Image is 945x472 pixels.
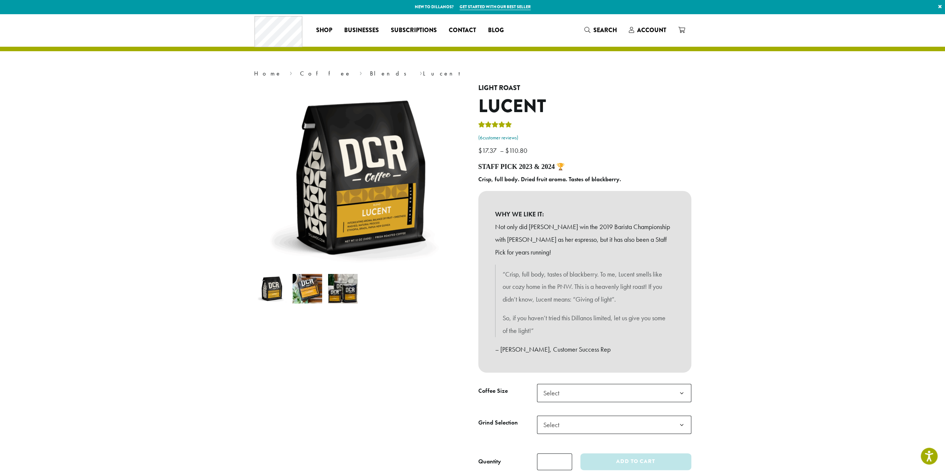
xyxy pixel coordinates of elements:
span: Blog [488,26,504,35]
span: $ [478,146,482,155]
span: Businesses [344,26,379,35]
input: Product quantity [537,453,572,470]
span: Subscriptions [391,26,437,35]
span: Search [593,26,617,34]
span: Account [637,26,666,34]
a: Shop [310,24,338,36]
span: $ [505,146,509,155]
bdi: 110.80 [505,146,529,155]
a: (6customer reviews) [478,134,691,142]
a: Search [578,24,623,36]
span: Select [540,386,567,400]
img: Lucent [257,274,287,303]
div: Rated 5.00 out of 5 [478,120,512,132]
span: Select [537,384,691,402]
bdi: 17.37 [478,146,498,155]
h4: Light Roast [478,84,691,92]
b: Crisp, full body. Dried fruit aroma. Tastes of blackberry. [478,175,621,183]
span: 6 [480,135,483,141]
label: Grind Selection [478,417,537,428]
p: So, if you haven’t tried this Dillanos limited, let us give you some of the light!” [503,312,667,337]
span: › [290,67,292,78]
button: Add to cart [580,453,691,470]
span: – [500,146,504,155]
a: Home [254,70,282,77]
span: Shop [316,26,332,35]
span: Select [540,417,567,432]
label: Coffee Size [478,386,537,397]
a: Get started with our best seller [460,4,531,10]
img: Lucent - Image 3 [328,274,358,303]
div: Quantity [478,457,501,466]
p: “Crisp, full body, tastes of blackberry. To me, Lucent smells like our cozy home in the PNW. This... [503,268,667,306]
a: Coffee [300,70,351,77]
b: WHY WE LIKE IT: [495,208,674,220]
a: Blends [370,70,411,77]
span: › [359,67,362,78]
h1: Lucent [478,96,691,117]
img: Lucent - Image 2 [293,274,322,303]
nav: Breadcrumb [254,69,691,78]
h4: STAFF PICK 2023 & 2024 🏆 [478,163,691,171]
span: › [419,67,422,78]
span: Contact [449,26,476,35]
p: Not only did [PERSON_NAME] win the 2019 Barista Championship with [PERSON_NAME] as her espresso, ... [495,220,674,258]
p: – [PERSON_NAME], Customer Success Rep [495,343,674,356]
span: Select [537,416,691,434]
